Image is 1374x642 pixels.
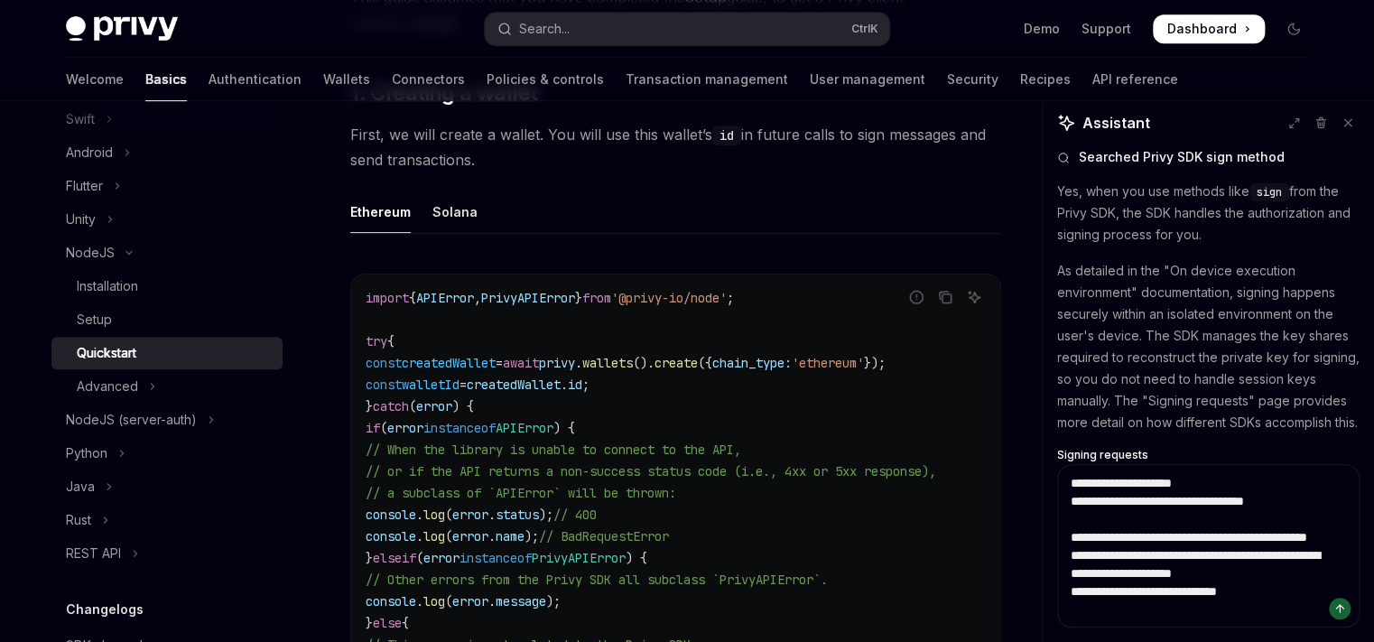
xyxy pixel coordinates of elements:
[1167,20,1237,38] span: Dashboard
[553,507,597,523] span: // 400
[460,377,467,393] span: =
[582,377,590,393] span: ;
[1057,448,1148,462] span: Signing requests
[851,22,878,36] span: Ctrl K
[350,191,411,233] div: Ethereum
[51,404,283,436] button: Toggle NodeJS (server-auth) section
[481,290,575,306] span: PrivyAPIError
[416,290,474,306] span: APIError
[423,420,496,436] span: instanceof
[387,333,395,349] span: {
[575,355,582,371] span: .
[51,537,283,570] button: Toggle REST API section
[77,342,136,364] div: Quickstart
[467,377,561,393] span: createdWallet
[488,507,496,523] span: .
[66,599,144,620] h5: Changelogs
[864,355,886,371] span: });
[962,285,986,309] button: Ask AI
[519,18,570,40] div: Search...
[423,507,445,523] span: log
[366,485,676,501] span: // a subclass of `APIError` will be thrown:
[626,58,788,101] a: Transaction management
[1057,181,1360,246] p: Yes, when you use methods like from the Privy SDK, the SDK handles the authorization and signing ...
[366,420,380,436] span: if
[1057,448,1360,462] a: Signing requests
[488,528,496,544] span: .
[432,191,478,233] div: Solana
[496,355,503,371] span: =
[575,290,582,306] span: }
[380,420,387,436] span: (
[452,398,474,414] span: ) {
[485,13,889,45] button: Open search
[452,528,488,544] span: error
[792,355,864,371] span: 'ethereum'
[496,507,539,523] span: status
[416,550,423,566] span: (
[582,355,633,371] span: wallets
[1057,148,1360,166] button: Searched Privy SDK sign method
[66,476,95,498] div: Java
[366,528,416,544] span: console
[66,209,96,230] div: Unity
[1257,185,1282,200] span: sign
[496,420,553,436] span: APIError
[66,242,115,264] div: NodeJS
[51,237,283,269] button: Toggle NodeJS section
[1079,148,1285,166] span: Searched Privy SDK sign method
[366,463,936,479] span: // or if the API returns a non-success status code (i.e., 4xx or 5xx response),
[1329,598,1351,619] button: Send message
[209,58,302,101] a: Authentication
[1057,260,1360,433] p: As detailed in the "On device execution environment" documentation, signing happens securely with...
[1082,112,1150,134] span: Assistant
[611,290,727,306] span: '@privy-io/node'
[402,550,416,566] span: if
[366,355,402,371] span: const
[51,504,283,536] button: Toggle Rust section
[66,543,121,564] div: REST API
[51,170,283,202] button: Toggle Flutter section
[350,122,1001,172] span: First, we will create a wallet. You will use this wallet’s in future calls to sign messages and s...
[366,572,828,588] span: // Other errors from the Privy SDK all subclass `PrivyAPIError`.
[66,58,124,101] a: Welcome
[727,290,734,306] span: ;
[366,398,373,414] span: }
[366,333,387,349] span: try
[373,398,409,414] span: catch
[51,437,283,470] button: Toggle Python section
[51,136,283,169] button: Toggle Android section
[539,355,575,371] span: privy
[66,142,113,163] div: Android
[423,550,460,566] span: error
[366,377,402,393] span: const
[409,290,416,306] span: {
[452,507,488,523] span: error
[525,528,539,544] span: );
[626,550,647,566] span: ) {
[77,275,138,297] div: Installation
[810,58,925,101] a: User management
[416,528,423,544] span: .
[66,16,178,42] img: dark logo
[51,370,283,403] button: Toggle Advanced section
[323,58,370,101] a: Wallets
[712,126,741,145] code: id
[698,355,712,371] span: ({
[539,507,553,523] span: );
[539,528,669,544] span: // BadRequestError
[460,550,532,566] span: instanceof
[712,355,792,371] span: chain_type:
[402,377,460,393] span: walletId
[655,355,698,371] span: create
[416,507,423,523] span: .
[633,355,655,371] span: ().
[366,507,416,523] span: console
[1153,14,1265,43] a: Dashboard
[66,442,107,464] div: Python
[1020,58,1071,101] a: Recipes
[66,175,103,197] div: Flutter
[51,470,283,503] button: Toggle Java section
[402,355,496,371] span: createdWallet
[373,550,402,566] span: else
